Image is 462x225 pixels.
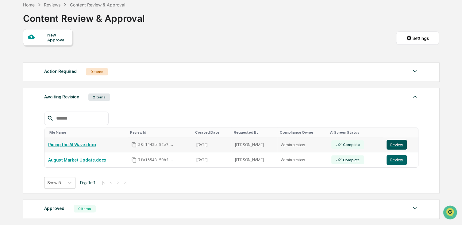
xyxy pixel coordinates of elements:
[231,137,277,153] td: [PERSON_NAME]
[6,13,112,23] p: How can we help?
[70,2,125,7] div: Content Review & Approval
[44,204,64,212] div: Approved
[61,104,74,109] span: Pylon
[100,180,107,185] button: |<
[48,158,106,162] a: August Market Update.docx
[411,67,418,75] img: caret
[4,75,42,86] a: 🖐️Preclearance
[122,180,129,185] button: >|
[43,104,74,109] a: Powered byPylon
[12,89,39,95] span: Data Lookup
[6,90,11,94] div: 🔎
[44,93,79,101] div: Awaiting Revision
[280,130,325,135] div: Toggle SortBy
[442,205,459,221] iframe: Open customer support
[23,8,145,24] div: Content Review & Approval
[234,130,275,135] div: Toggle SortBy
[277,152,328,167] td: Administrators
[44,78,49,83] div: 🗄️
[341,143,360,147] div: Complete
[387,140,407,150] button: Review
[388,130,416,135] div: Toggle SortBy
[396,31,439,45] button: Settings
[138,142,175,147] span: 38f1443b-52e7-47a9-bab4-fa2bc37317dc
[387,155,407,165] button: Review
[21,47,101,53] div: Start new chat
[131,142,137,147] span: Copy Id
[47,32,68,42] div: New Approval
[193,137,231,153] td: [DATE]
[130,130,190,135] div: Toggle SortBy
[131,157,137,163] span: Copy Id
[6,78,11,83] div: 🖐️
[6,47,17,58] img: 1746055101610-c473b297-6a78-478c-a979-82029cc54cd1
[42,75,79,86] a: 🗄️Attestations
[51,77,76,83] span: Attestations
[277,137,328,153] td: Administrators
[138,158,175,162] span: 7fa13548-59bf-488d-875f-e8b335c031e4
[23,2,35,7] div: Home
[115,180,121,185] button: >
[12,77,40,83] span: Preclearance
[80,180,95,185] span: Page 1 of 1
[387,140,414,150] a: Review
[341,158,360,162] div: Complete
[387,155,414,165] a: Review
[49,130,125,135] div: Toggle SortBy
[231,152,277,167] td: [PERSON_NAME]
[330,130,380,135] div: Toggle SortBy
[74,205,96,212] div: 0 Items
[86,68,108,75] div: 0 Items
[195,130,229,135] div: Toggle SortBy
[44,67,77,75] div: Action Required
[44,2,60,7] div: Reviews
[411,204,418,212] img: caret
[48,142,96,147] a: Riding the AI Wave.docx
[193,152,231,167] td: [DATE]
[411,93,418,100] img: caret
[4,86,41,97] a: 🔎Data Lookup
[21,53,78,58] div: We're available if you need us!
[88,93,110,101] div: 2 Items
[104,49,112,56] button: Start new chat
[108,180,114,185] button: <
